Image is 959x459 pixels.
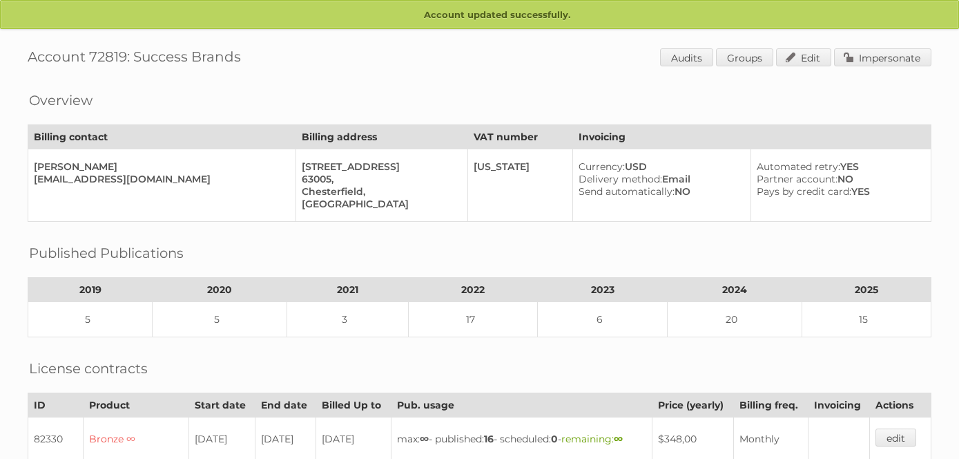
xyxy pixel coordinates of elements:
[296,125,468,149] th: Billing address
[652,393,734,418] th: Price (yearly)
[757,185,851,198] span: Pays by credit card:
[834,48,931,66] a: Impersonate
[34,173,284,185] div: [EMAIL_ADDRESS][DOMAIN_NAME]
[409,278,538,302] th: 2022
[467,125,572,149] th: VAT number
[538,278,667,302] th: 2023
[776,48,831,66] a: Edit
[28,48,931,69] h1: Account 72819: Success Brands
[188,393,255,418] th: Start date
[870,393,931,418] th: Actions
[84,393,189,418] th: Product
[302,160,456,173] div: [STREET_ADDRESS]
[153,278,287,302] th: 2020
[660,48,713,66] a: Audits
[255,393,316,418] th: End date
[29,243,184,263] h2: Published Publications
[802,302,931,337] td: 15
[757,160,920,173] div: YES
[757,173,920,185] div: NO
[579,185,675,198] span: Send automatically:
[579,173,739,185] div: Email
[667,278,802,302] th: 2024
[302,198,456,210] div: [GEOGRAPHIC_DATA]
[757,185,920,198] div: YES
[667,302,802,337] td: 20
[734,393,808,418] th: Billing freq.
[34,160,284,173] div: [PERSON_NAME]
[287,278,408,302] th: 2021
[538,302,667,337] td: 6
[153,302,287,337] td: 5
[467,149,572,222] td: [US_STATE]
[579,160,625,173] span: Currency:
[287,302,408,337] td: 3
[808,393,870,418] th: Invoicing
[579,173,662,185] span: Delivery method:
[579,160,739,173] div: USD
[802,278,931,302] th: 2025
[561,433,623,445] span: remaining:
[391,393,652,418] th: Pub. usage
[757,160,840,173] span: Automated retry:
[875,429,916,447] a: edit
[1,1,958,30] p: Account updated successfully.
[572,125,931,149] th: Invoicing
[716,48,773,66] a: Groups
[420,433,429,445] strong: ∞
[28,393,84,418] th: ID
[614,433,623,445] strong: ∞
[28,125,296,149] th: Billing contact
[757,173,837,185] span: Partner account:
[302,173,456,185] div: 63005,
[29,358,148,379] h2: License contracts
[28,278,153,302] th: 2019
[484,433,494,445] strong: 16
[28,302,153,337] td: 5
[316,393,391,418] th: Billed Up to
[551,433,558,445] strong: 0
[302,185,456,198] div: Chesterfield,
[29,90,93,111] h2: Overview
[579,185,739,198] div: NO
[409,302,538,337] td: 17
